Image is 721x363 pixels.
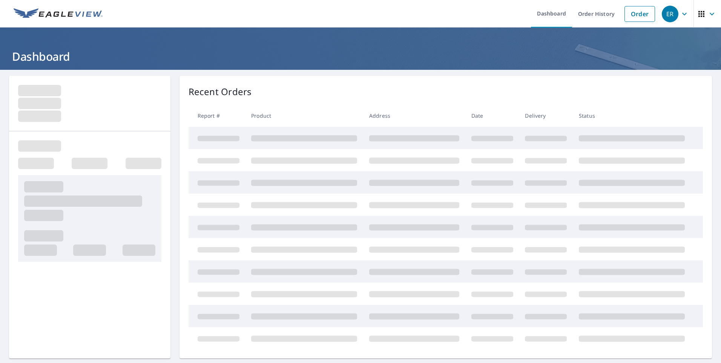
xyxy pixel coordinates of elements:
div: ER [662,6,678,22]
p: Recent Orders [189,85,252,98]
th: Status [573,105,691,127]
th: Address [363,105,465,127]
h1: Dashboard [9,49,712,64]
img: EV Logo [14,8,103,20]
th: Date [465,105,519,127]
a: Order [624,6,655,22]
th: Report # [189,105,245,127]
th: Delivery [519,105,573,127]
th: Product [245,105,363,127]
